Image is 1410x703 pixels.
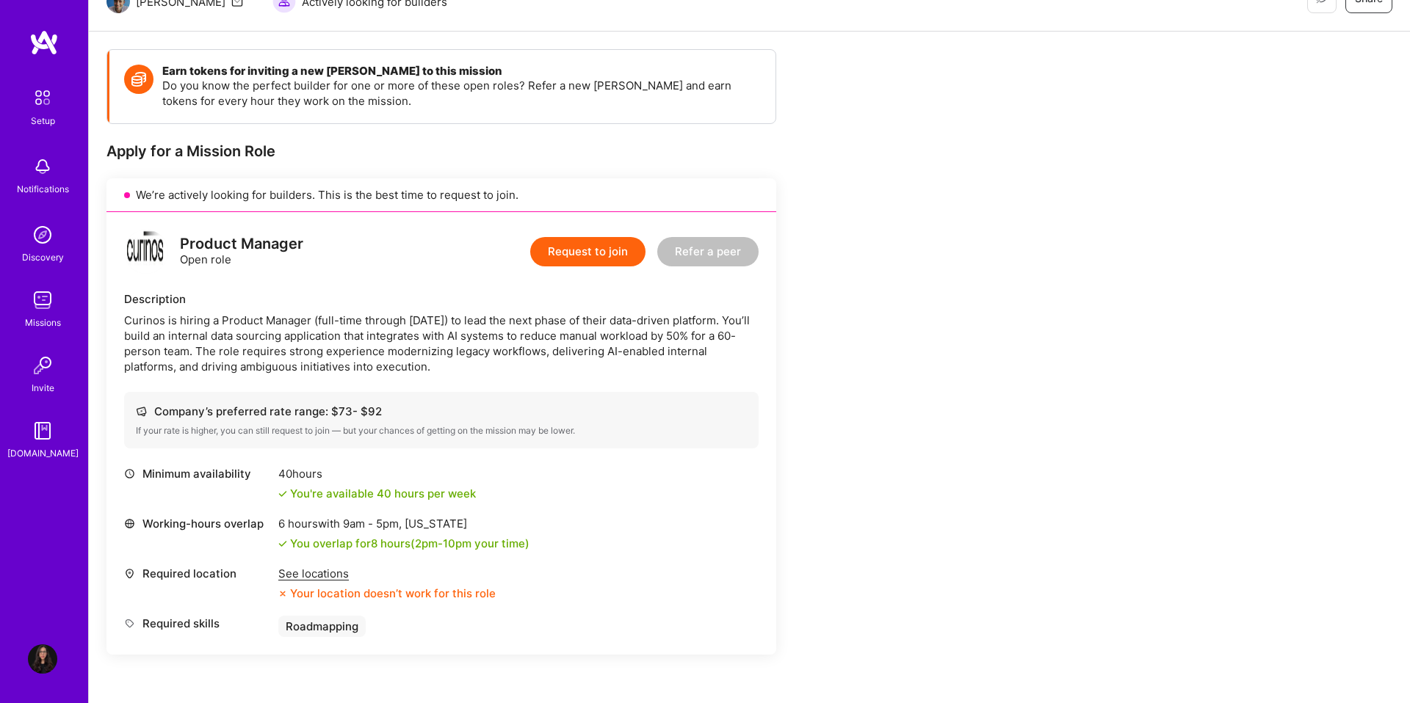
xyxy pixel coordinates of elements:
[124,230,168,274] img: logo
[25,315,61,330] div: Missions
[24,644,61,674] a: User Avatar
[29,29,59,56] img: logo
[415,536,471,550] span: 2pm - 10pm
[124,518,135,529] i: icon World
[28,152,57,181] img: bell
[124,618,135,629] i: icon Tag
[290,536,529,551] div: You overlap for 8 hours ( your time)
[278,616,366,637] div: Roadmapping
[124,566,271,581] div: Required location
[180,236,303,267] div: Open role
[124,568,135,579] i: icon Location
[124,516,271,531] div: Working-hours overlap
[162,78,761,109] p: Do you know the perfect builder for one or more of these open roles? Refer a new [PERSON_NAME] an...
[28,351,57,380] img: Invite
[278,589,287,598] i: icon CloseOrange
[7,445,79,461] div: [DOMAIN_NAME]
[278,486,476,501] div: You're available 40 hours per week
[31,113,55,128] div: Setup
[180,236,303,252] div: Product Manager
[28,644,57,674] img: User Avatar
[22,249,64,265] div: Discovery
[278,586,496,601] div: Your location doesn’t work for this role
[278,466,476,481] div: 40 hours
[28,416,57,445] img: guide book
[278,539,287,548] i: icon Check
[162,65,761,78] h4: Earn tokens for inviting a new [PERSON_NAME] to this mission
[17,181,69,197] div: Notifications
[27,82,58,113] img: setup
[124,466,271,481] div: Minimum availability
[278,489,287,498] i: icon Check
[136,425,747,437] div: If your rate is higher, you can still request to join — but your chances of getting on the missio...
[32,380,54,396] div: Invite
[340,517,405,531] span: 9am - 5pm ,
[530,237,646,266] button: Request to join
[124,291,759,307] div: Description
[106,178,776,212] div: We’re actively looking for builders. This is the best time to request to join.
[106,142,776,161] div: Apply for a Mission Role
[28,220,57,249] img: discovery
[124,65,153,94] img: Token icon
[136,404,747,419] div: Company’s preferred rate range: $ 73 - $ 92
[136,406,147,417] i: icon Cash
[278,516,529,531] div: 6 hours with [US_STATE]
[124,313,759,374] div: Curinos is hiring a Product Manager (full-time through [DATE]) to lead the next phase of their da...
[278,566,496,581] div: See locations
[124,468,135,479] i: icon Clock
[28,285,57,315] img: teamwork
[124,616,271,631] div: Required skills
[657,237,759,266] button: Refer a peer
